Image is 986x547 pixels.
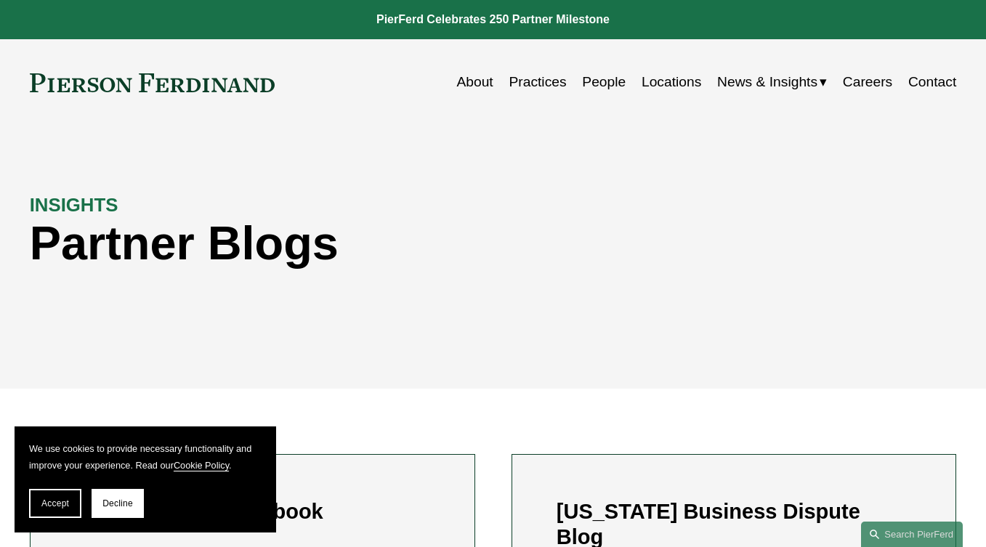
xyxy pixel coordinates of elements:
[29,489,81,518] button: Accept
[861,522,963,547] a: Search this site
[92,489,144,518] button: Decline
[717,68,827,97] a: folder dropdown
[908,68,956,97] a: Contact
[843,68,892,97] a: Careers
[15,426,276,532] section: Cookie banner
[30,216,725,270] h1: Partner Blogs
[642,68,701,97] a: Locations
[456,68,493,97] a: About
[102,498,133,508] span: Decline
[30,195,118,215] strong: INSIGHTS
[41,498,69,508] span: Accept
[509,68,566,97] a: Practices
[582,68,626,97] a: People
[29,441,262,474] p: We use cookies to provide necessary functionality and improve your experience. Read our .
[717,70,817,95] span: News & Insights
[174,460,229,471] a: Cookie Policy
